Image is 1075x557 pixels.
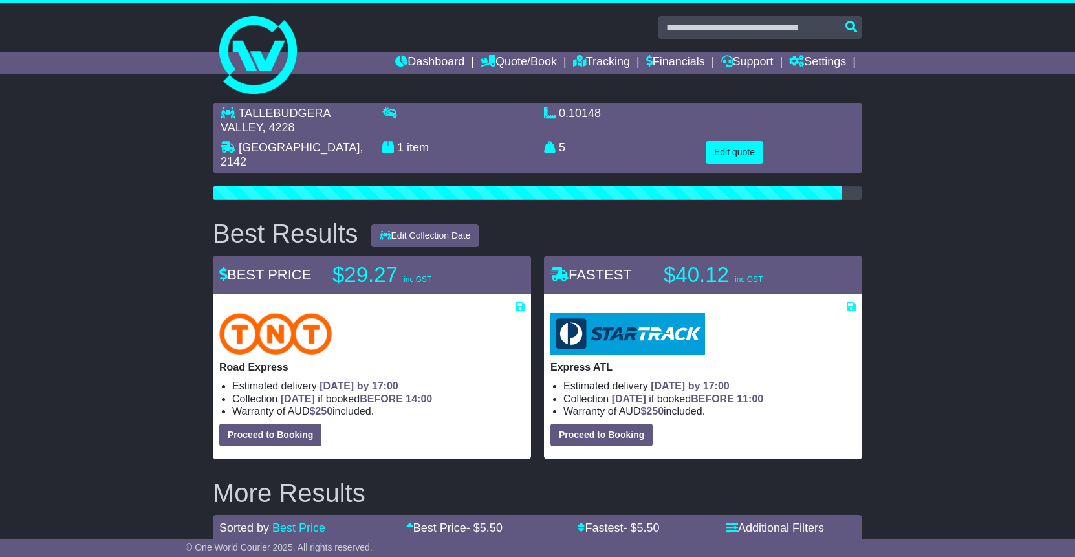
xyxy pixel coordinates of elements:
a: Best Price [272,521,325,534]
span: FASTEST [550,267,632,283]
li: Warranty of AUD included. [232,405,525,417]
button: Edit Collection Date [371,224,479,247]
span: 0.10148 [559,107,601,120]
button: Proceed to Booking [550,424,653,446]
span: TALLEBUDGERA VALLEY [221,107,330,134]
span: if booked [281,393,432,404]
span: $ [640,406,664,417]
span: - $ [466,521,503,534]
span: inc GST [404,275,431,284]
p: $29.27 [332,262,494,288]
span: $ [309,406,332,417]
span: BEST PRICE [219,267,311,283]
span: [DATE] [612,393,646,404]
li: Collection [232,393,525,405]
a: Tracking [573,52,630,74]
a: Quote/Book [481,52,557,74]
span: BEFORE [360,393,403,404]
a: Settings [789,52,846,74]
span: 11:00 [737,393,763,404]
span: Sorted by [219,521,269,534]
span: © One World Courier 2025. All rights reserved. [186,542,373,552]
a: Additional Filters [726,521,824,534]
span: BEFORE [691,393,734,404]
span: 14:00 [406,393,432,404]
span: 250 [646,406,664,417]
div: Best Results [206,219,365,248]
span: if booked [612,393,763,404]
span: 5.50 [637,521,660,534]
span: - $ [623,521,659,534]
a: Financials [646,52,705,74]
a: Support [721,52,774,74]
span: item [407,141,429,154]
span: [DATE] by 17:00 [651,380,730,391]
span: 5.50 [480,521,503,534]
span: 5 [559,141,565,154]
span: [GEOGRAPHIC_DATA] [239,141,360,154]
p: Road Express [219,361,525,373]
li: Collection [563,393,856,405]
button: Proceed to Booking [219,424,321,446]
span: , 4228 [262,121,294,134]
p: Express ATL [550,361,856,373]
img: TNT Domestic: Road Express [219,313,332,355]
li: Estimated delivery [232,380,525,392]
li: Warranty of AUD included. [563,405,856,417]
span: inc GST [735,275,763,284]
span: , 2142 [221,141,363,168]
a: Best Price- $5.50 [406,521,503,534]
span: [DATE] [281,393,315,404]
h2: More Results [213,479,862,507]
span: 250 [315,406,332,417]
p: $40.12 [664,262,825,288]
li: Estimated delivery [563,380,856,392]
a: Fastest- $5.50 [578,521,659,534]
span: 1 [397,141,404,154]
button: Edit quote [706,141,763,164]
img: StarTrack: Express ATL [550,313,705,355]
span: [DATE] by 17:00 [320,380,398,391]
a: Dashboard [395,52,464,74]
